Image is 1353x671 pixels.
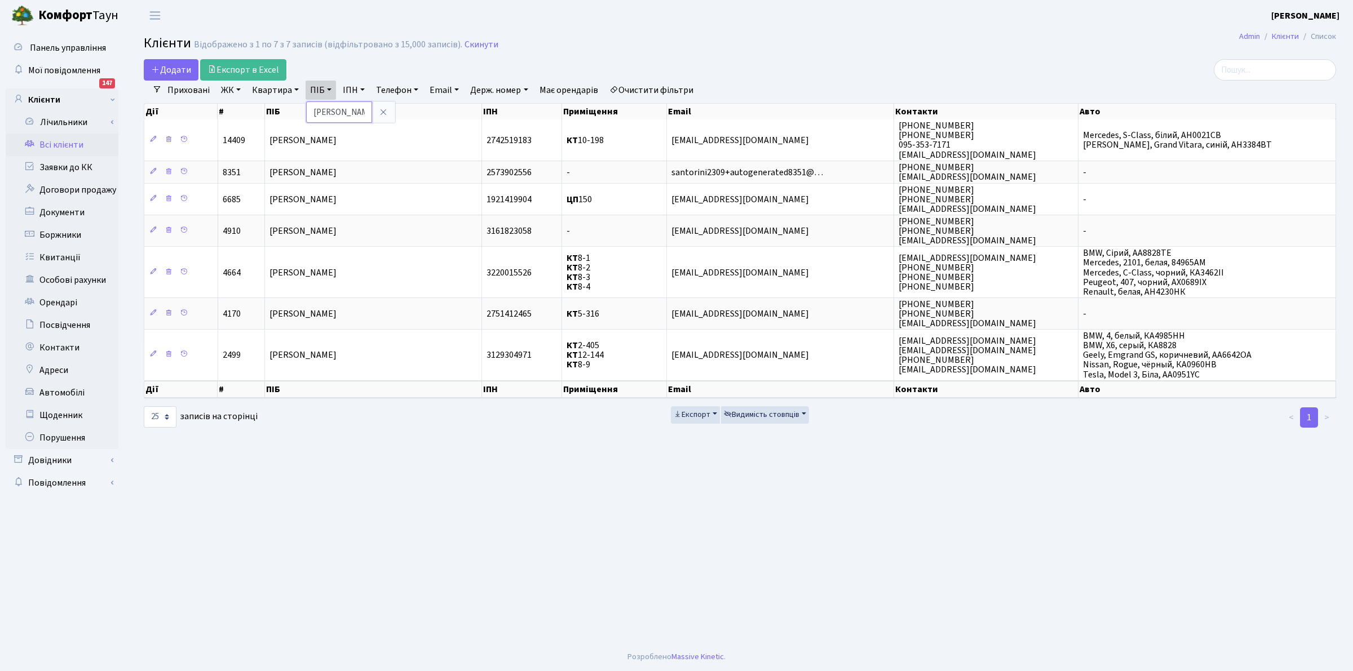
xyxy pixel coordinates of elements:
th: Дії [144,381,218,398]
b: КТ [567,134,578,146]
span: 3161823058 [487,225,532,237]
a: Скинути [465,39,498,50]
th: ІПН [482,381,562,398]
a: Експорт в Excel [200,59,286,81]
span: 2-405 12-144 8-9 [567,339,604,371]
span: [EMAIL_ADDRESS][DOMAIN_NAME] [671,134,809,146]
a: Лічильники [13,111,118,134]
b: КТ [567,252,578,264]
button: Експорт [671,406,720,424]
a: Посвідчення [6,314,118,336]
span: [PERSON_NAME] [269,266,337,279]
a: Особові рахунки [6,269,118,291]
b: КТ [567,339,578,352]
span: - [1083,166,1086,179]
div: Розроблено . [627,651,726,663]
a: ПІБ [306,81,336,100]
span: - [1083,225,1086,237]
a: Автомобілі [6,381,118,404]
a: Панель управління [6,37,118,59]
b: КТ [567,349,578,361]
span: Mercedes, S-Class, білий, AH0021CB [PERSON_NAME], Grand Vitara, синій, АН3384ВТ [1083,129,1272,151]
a: Мої повідомлення147 [6,59,118,82]
span: 6685 [223,193,241,206]
span: 3220015526 [487,266,532,279]
a: Порушення [6,426,118,449]
a: Admin [1239,30,1260,42]
select: записів на сторінці [144,406,176,428]
span: [EMAIL_ADDRESS][DOMAIN_NAME] [671,349,809,361]
b: КТ [567,359,578,371]
label: записів на сторінці [144,406,258,428]
button: Переключити навігацію [141,6,169,25]
a: Адреси [6,359,118,381]
a: Квартира [247,81,303,100]
th: Email [667,381,894,398]
span: [PERSON_NAME] [269,166,337,179]
span: 2573902556 [487,166,532,179]
span: [PHONE_NUMBER] [PHONE_NUMBER] [EMAIL_ADDRESS][DOMAIN_NAME] [899,298,1036,330]
a: Massive Kinetic [671,651,724,663]
span: BMW, 4, белый, КА4985НН BMW, X6, серый, КА8828 Geely, Emgrand GS, коричневий, АА6642ОА Nissan, Ro... [1083,330,1252,380]
span: - [567,225,570,237]
span: Додати [151,64,191,76]
th: # [218,381,265,398]
span: 2499 [223,349,241,361]
a: Повідомлення [6,472,118,494]
span: Таун [38,6,118,25]
a: Боржники [6,224,118,246]
span: 2751412465 [487,308,532,320]
a: Документи [6,201,118,224]
div: 147 [99,78,115,88]
a: [PERSON_NAME] [1271,9,1339,23]
button: Видимість стовпців [721,406,809,424]
th: Авто [1078,381,1336,398]
span: 8-1 8-2 8-3 8-4 [567,252,590,293]
span: [EMAIL_ADDRESS][DOMAIN_NAME] [PHONE_NUMBER] [PHONE_NUMBER] [PHONE_NUMBER] [899,252,1036,293]
span: [PHONE_NUMBER] [PHONE_NUMBER] 095-353-7171 [EMAIL_ADDRESS][DOMAIN_NAME] [899,119,1036,161]
th: Дії [144,104,218,119]
a: Очистити фільтри [605,81,698,100]
th: # [218,104,264,119]
span: [PERSON_NAME] [269,193,337,206]
a: ІПН [338,81,369,100]
a: 1 [1300,407,1318,428]
span: - [567,166,570,179]
b: КТ [567,308,578,320]
span: - [1083,308,1086,320]
a: Орендарі [6,291,118,314]
img: logo.png [11,5,34,27]
a: Має орендарів [535,81,603,100]
span: [EMAIL_ADDRESS][DOMAIN_NAME] [EMAIL_ADDRESS][DOMAIN_NAME] [PHONE_NUMBER] [EMAIL_ADDRESS][DOMAIN_N... [899,335,1036,376]
th: Приміщення [562,381,667,398]
span: [EMAIL_ADDRESS][DOMAIN_NAME] [671,225,809,237]
span: [EMAIL_ADDRESS][DOMAIN_NAME] [671,308,809,320]
input: Пошук... [1214,59,1336,81]
span: Експорт [674,409,710,420]
span: [PHONE_NUMBER] [EMAIL_ADDRESS][DOMAIN_NAME] [899,161,1036,183]
a: Всі клієнти [6,134,118,156]
span: - [1083,193,1086,206]
b: КТ [567,271,578,283]
a: Додати [144,59,198,81]
a: Контакти [6,336,118,359]
b: КТ [567,261,578,274]
span: [PHONE_NUMBER] [PHONE_NUMBER] [EMAIL_ADDRESS][DOMAIN_NAME] [899,215,1036,247]
span: [EMAIL_ADDRESS][DOMAIN_NAME] [671,266,809,279]
th: Контакти [894,381,1078,398]
a: Довідники [6,449,118,472]
span: 150 [567,193,592,206]
b: Комфорт [38,6,92,24]
a: Договори продажу [6,179,118,201]
a: ЖК [216,81,245,100]
span: [PHONE_NUMBER] [PHONE_NUMBER] [EMAIL_ADDRESS][DOMAIN_NAME] [899,184,1036,215]
span: 10-198 [567,134,604,146]
span: Клієнти [144,33,191,53]
th: Контакти [894,104,1078,119]
span: 8351 [223,166,241,179]
th: ІПН [482,104,562,119]
a: Клієнти [1272,30,1299,42]
span: 14409 [223,134,245,146]
th: Авто [1078,104,1336,119]
span: 1921419904 [487,193,532,206]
